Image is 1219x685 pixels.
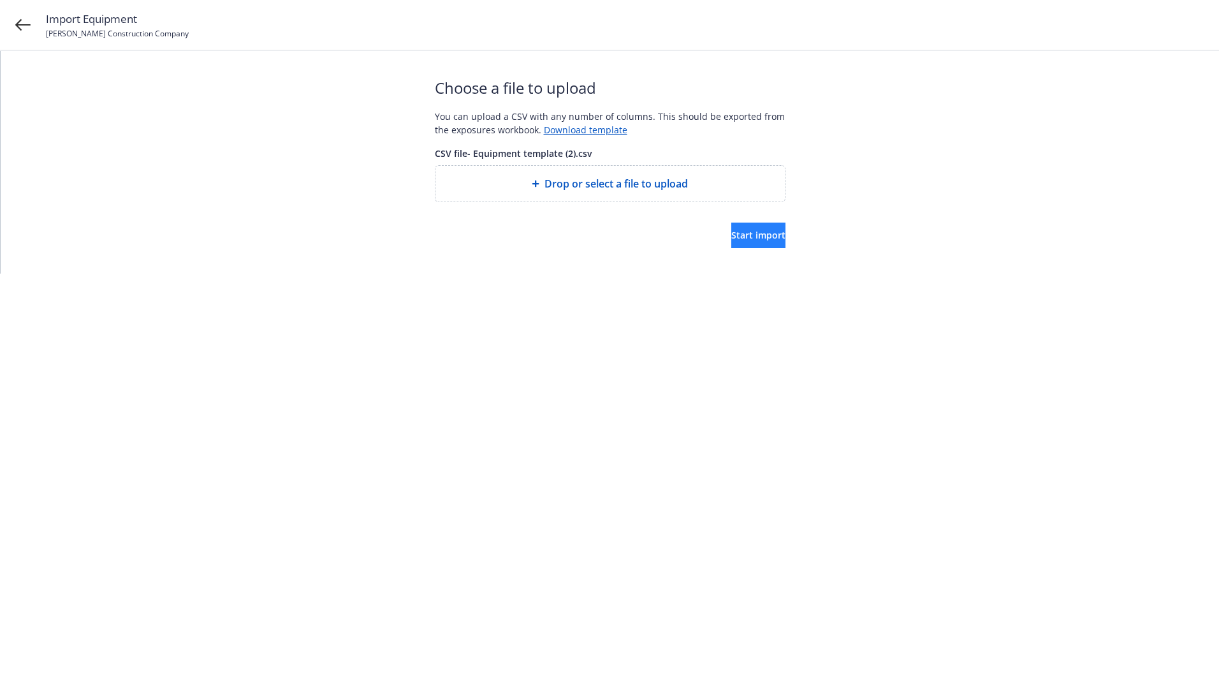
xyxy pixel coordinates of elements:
span: Start import [731,229,785,241]
div: You can upload a CSV with any number of columns. This should be exported from the exposures workb... [435,110,785,136]
span: Choose a file to upload [435,77,785,99]
span: [PERSON_NAME] Construction Company [46,28,189,39]
span: Import Equipment [46,11,137,27]
span: Drop or select a file to upload [544,176,688,191]
button: Start import [731,223,785,248]
a: Download template [544,124,627,136]
div: Drop or select a file to upload [435,165,785,202]
span: CSV file - Equipment template (2).csv [435,147,785,160]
